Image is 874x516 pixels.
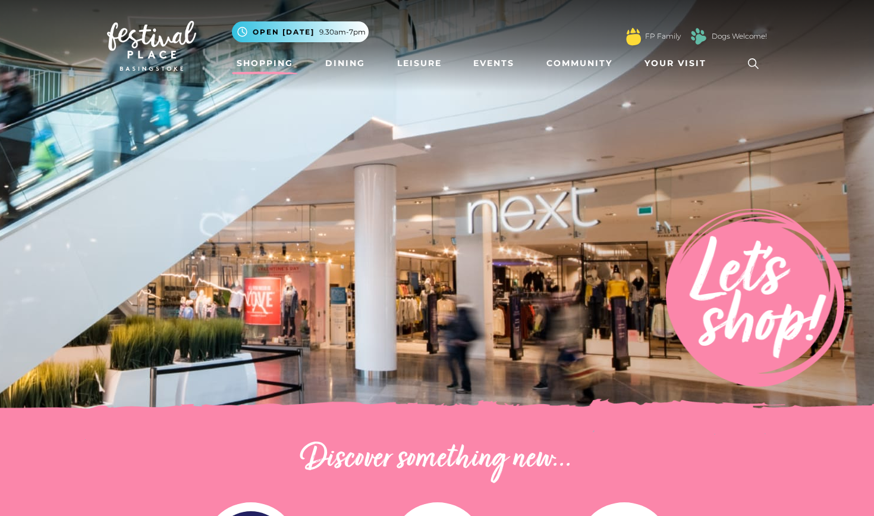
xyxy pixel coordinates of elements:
a: Dogs Welcome! [712,31,767,42]
a: Leisure [392,52,447,74]
a: FP Family [645,31,681,42]
span: Open [DATE] [253,27,315,37]
a: Dining [320,52,370,74]
span: Your Visit [645,57,706,70]
a: Your Visit [640,52,717,74]
h2: Discover something new... [107,440,767,479]
img: Festival Place Logo [107,21,196,71]
a: Community [542,52,617,74]
span: 9.30am-7pm [319,27,366,37]
a: Shopping [232,52,298,74]
a: Events [469,52,519,74]
button: Open [DATE] 9.30am-7pm [232,21,369,42]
